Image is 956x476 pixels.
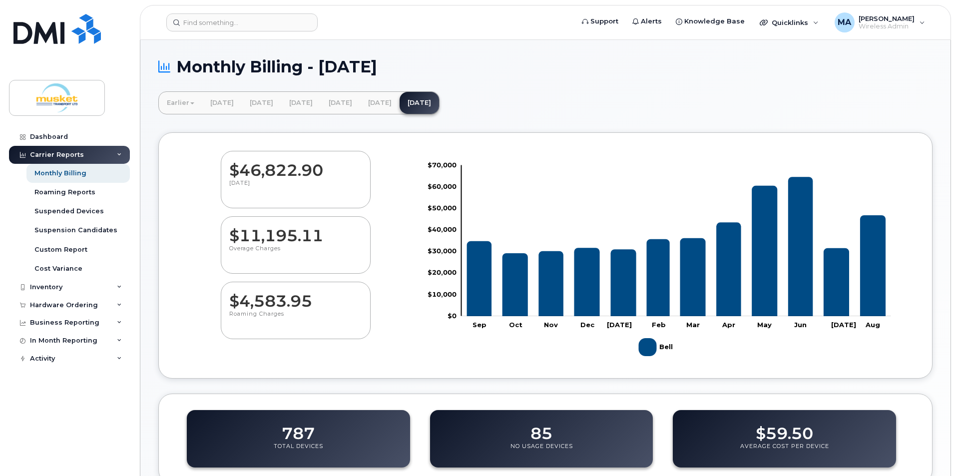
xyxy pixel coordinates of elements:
tspan: $70,000 [428,160,457,168]
a: Earlier [159,92,202,114]
dd: $4,583.95 [229,282,362,310]
tspan: $60,000 [428,182,457,190]
tspan: Aug [865,320,880,328]
tspan: $0 [448,311,457,319]
tspan: [DATE] [607,320,632,328]
a: [DATE] [400,92,439,114]
tspan: $10,000 [428,290,457,298]
g: Legend [639,334,675,360]
g: Chart [428,160,891,360]
p: Roaming Charges [229,310,362,328]
tspan: May [757,320,772,328]
a: [DATE] [321,92,360,114]
dd: $11,195.11 [229,217,362,245]
tspan: Feb [652,320,666,328]
tspan: Nov [544,320,558,328]
dd: $59.50 [756,415,813,443]
tspan: [DATE] [831,320,856,328]
h1: Monthly Billing - [DATE] [158,58,933,75]
a: [DATE] [360,92,400,114]
p: Total Devices [274,443,323,461]
a: [DATE] [202,92,242,114]
p: No Usage Devices [510,443,573,461]
tspan: Mar [686,320,700,328]
p: [DATE] [229,179,362,197]
p: Average Cost Per Device [740,443,829,461]
g: Bell [639,334,675,360]
dd: $46,822.90 [229,151,362,179]
tspan: Apr [722,320,735,328]
tspan: Jun [794,320,807,328]
tspan: $40,000 [428,225,457,233]
g: Bell [467,177,886,316]
tspan: Oct [509,320,522,328]
a: [DATE] [242,92,281,114]
tspan: Dec [580,320,595,328]
tspan: $20,000 [428,268,457,276]
dd: 85 [530,415,552,443]
tspan: Sep [473,320,486,328]
dd: 787 [282,415,315,443]
tspan: $30,000 [428,247,457,255]
p: Overage Charges [229,245,362,263]
a: [DATE] [281,92,321,114]
tspan: $50,000 [428,203,457,211]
